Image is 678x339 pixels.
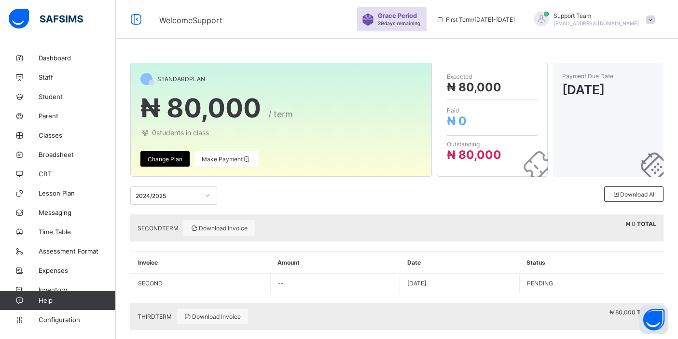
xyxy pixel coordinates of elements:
[39,54,116,62] span: Dashboard
[378,20,420,26] span: 29 days remaining
[131,274,270,293] td: SECOND
[447,114,467,128] span: ₦ 0
[562,72,654,80] span: Payment Due Date
[39,112,116,120] span: Parent
[447,80,501,94] span: ₦ 80,000
[39,286,116,294] span: Inventory
[637,309,656,316] b: TOTAL
[447,148,501,162] span: ₦ 80,000
[138,313,172,320] span: THIRD TERM
[191,225,248,232] span: Download Invoice
[9,9,83,29] img: safsims
[362,14,374,26] img: sticker-purple.71386a28dfed39d6af7621340158ba97.svg
[400,274,519,293] td: [DATE]
[400,252,519,274] th: Date
[553,20,639,26] span: [EMAIL_ADDRESS][DOMAIN_NAME]
[39,151,116,158] span: Broadsheet
[39,228,116,236] span: Time Table
[39,73,116,81] span: Staff
[436,16,515,23] span: session/term information
[148,155,182,163] span: Change Plan
[39,316,115,324] span: Configuration
[159,15,222,25] span: Welcome Support
[157,75,205,83] span: STANDARD PLAN
[553,12,639,19] span: Support Team
[39,93,116,100] span: Student
[447,141,538,148] span: Outstanding
[268,109,293,119] span: / term
[270,274,400,293] td: --
[270,252,400,274] th: Amount
[378,12,417,19] span: Grace Period
[447,73,538,80] span: Expected
[609,309,636,316] span: ₦ 80,000
[136,192,199,199] div: 2024/2025
[612,191,656,198] span: Download All
[562,82,654,97] span: [DATE]
[447,107,538,114] span: Paid
[637,220,656,227] b: TOTAL
[519,274,664,293] td: PENDING
[39,209,116,216] span: Messaging
[626,220,636,227] span: ₦ 0
[140,92,261,124] span: ₦ 80,000
[140,128,422,137] span: 0 students in class
[39,189,116,197] span: Lesson Plan
[39,267,116,274] span: Expenses
[131,252,271,274] th: Invoice
[39,247,116,255] span: Assessment Format
[639,305,668,334] button: Open asap
[138,225,179,232] span: SECOND TERM
[39,297,115,304] span: Help
[202,155,251,163] span: Make Payment
[39,131,116,139] span: Classes
[39,170,116,178] span: CBT
[525,12,660,28] div: SupportTeam
[519,252,664,274] th: Status
[184,313,241,320] span: Download Invoice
